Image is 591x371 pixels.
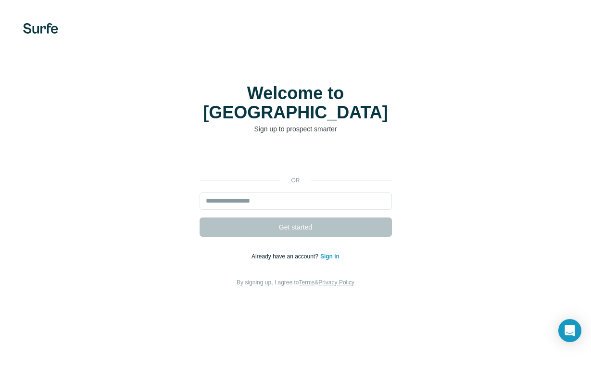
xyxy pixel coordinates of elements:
[200,84,392,122] h1: Welcome to [GEOGRAPHIC_DATA]
[237,279,354,286] span: By signing up, I agree to &
[251,253,320,260] span: Already have an account?
[200,124,392,134] p: Sign up to prospect smarter
[318,279,354,286] a: Privacy Policy
[320,253,340,260] a: Sign in
[23,23,58,34] img: Surfe's logo
[280,176,311,185] p: or
[200,148,392,169] div: Sign in with Google. Opens in new tab
[393,10,581,141] iframe: Sign in with Google Dialogue
[299,279,315,286] a: Terms
[558,319,581,342] div: Open Intercom Messenger
[195,148,397,169] iframe: Sign in with Google Button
